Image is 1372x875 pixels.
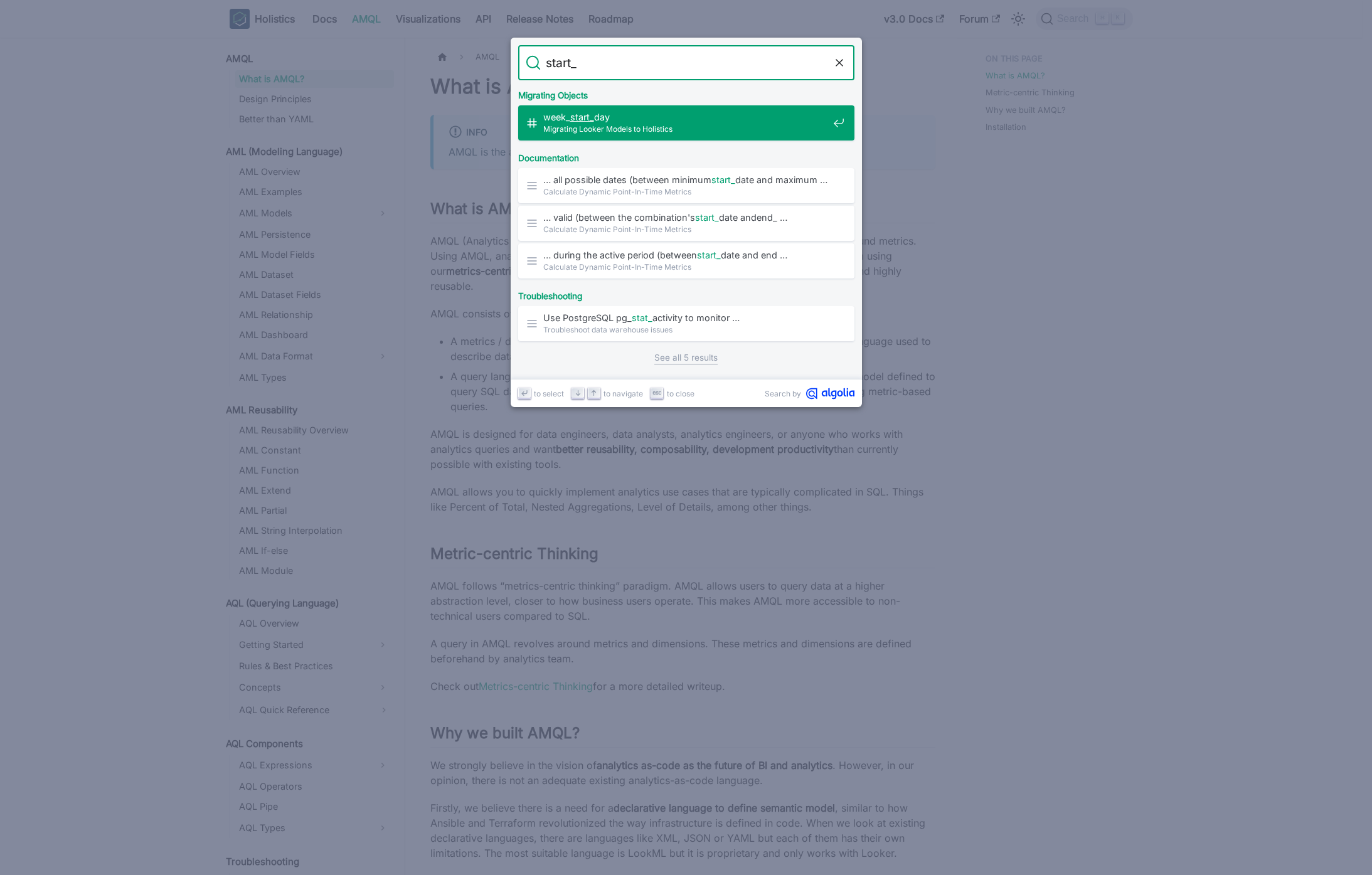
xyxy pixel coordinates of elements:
[541,45,832,80] input: Search docs
[516,143,857,168] div: Documentation
[516,281,857,306] div: Troubleshooting
[604,388,643,400] span: to navigate
[697,250,721,260] mark: start_
[573,388,583,398] svg: Arrow down
[765,388,854,400] a: Search byAlgolia
[543,223,828,235] span: Calculate Dynamic Point-In-Time Metrics
[543,186,828,198] span: Calculate Dynamic Point-In-Time Metrics
[806,388,854,400] svg: Algolia
[519,388,529,398] svg: Enter key
[570,112,594,122] mark: start_
[589,388,598,398] svg: Arrow up
[667,388,694,400] span: to close
[765,388,801,400] span: Search by
[518,206,854,241] a: … valid (between the combination'sstart_date andend_ …Calculate Dynamic Point-In-Time Metrics
[695,212,719,223] mark: start_
[652,388,662,398] svg: Escape key
[534,388,564,400] span: to select
[543,261,828,273] span: Calculate Dynamic Point-In-Time Metrics
[516,80,857,105] div: Migrating Objects
[543,111,828,123] span: week_ day
[543,324,828,336] span: Troubleshoot data warehouse issues
[654,351,718,364] a: See all 5 results
[543,211,828,223] span: … valid (between the combination's date andend_ …
[543,174,828,186] span: … all possible dates (between minimum date and maximum …
[543,123,828,135] span: Migrating Looker Models to Holistics
[543,249,828,261] span: … during the active period (between date and end …
[632,312,652,323] mark: stat_
[711,174,735,185] mark: start_
[543,312,828,324] span: Use PostgreSQL pg_ activity to monitor …
[518,168,854,203] a: … all possible dates (between minimumstart_date and maximum …Calculate Dynamic Point-In-Time Metrics
[518,105,854,141] a: week_start_dayMigrating Looker Models to Holistics
[518,306,854,341] a: Use PostgreSQL pg_stat_activity to monitor …Troubleshoot data warehouse issues
[832,55,847,70] button: Clear the query
[518,243,854,278] a: … during the active period (betweenstart_date and end …Calculate Dynamic Point-In-Time Metrics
